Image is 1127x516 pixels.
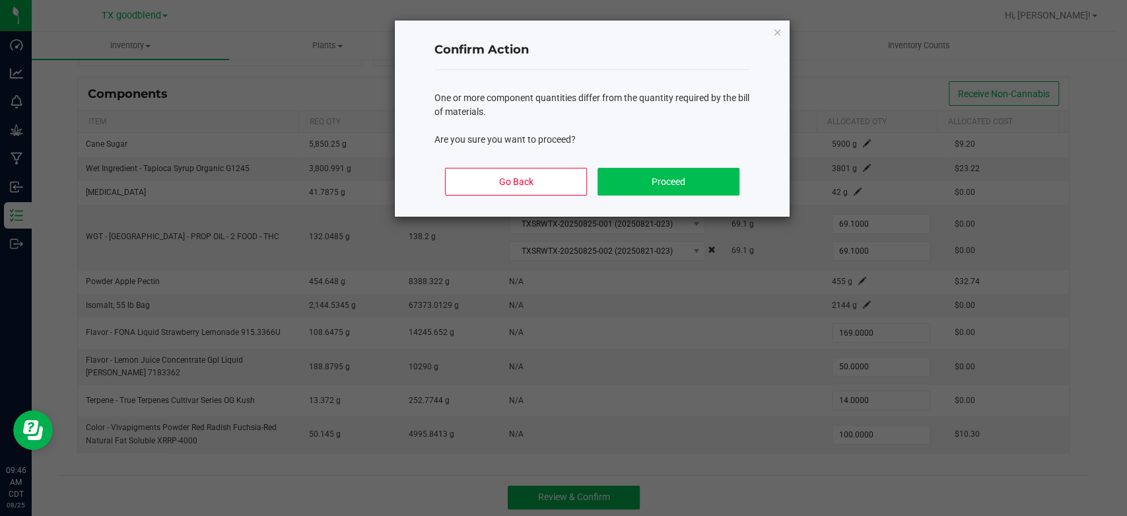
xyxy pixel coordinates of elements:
[434,42,750,59] h4: Confirm Action
[445,168,587,196] button: Go Back
[598,168,739,196] button: Proceed
[434,91,750,119] p: One or more component quantities differ from the quantity required by the bill of materials.
[13,410,53,450] iframe: Resource center
[434,133,750,147] p: Are you sure you want to proceed?
[772,24,782,40] button: Close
